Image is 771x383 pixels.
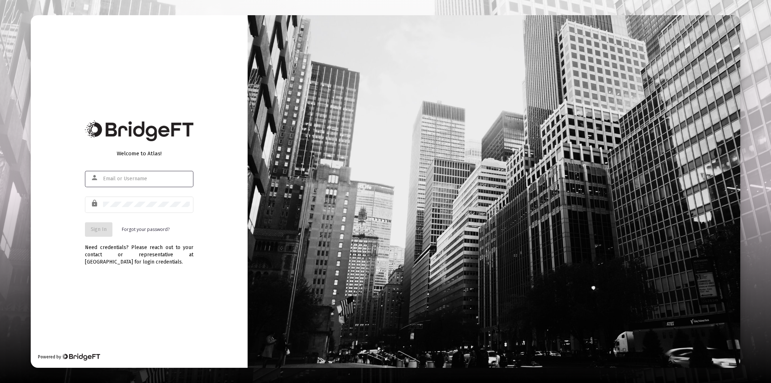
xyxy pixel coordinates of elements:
[85,222,112,237] button: Sign In
[91,173,99,182] mat-icon: person
[91,199,99,208] mat-icon: lock
[85,150,193,157] div: Welcome to Atlas!
[85,121,193,141] img: Bridge Financial Technology Logo
[38,353,100,361] div: Powered by
[122,226,170,233] a: Forgot your password?
[85,237,193,266] div: Need credentials? Please reach out to your contact or representative at [GEOGRAPHIC_DATA] for log...
[62,353,100,361] img: Bridge Financial Technology Logo
[103,176,190,182] input: Email or Username
[91,226,107,232] span: Sign In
